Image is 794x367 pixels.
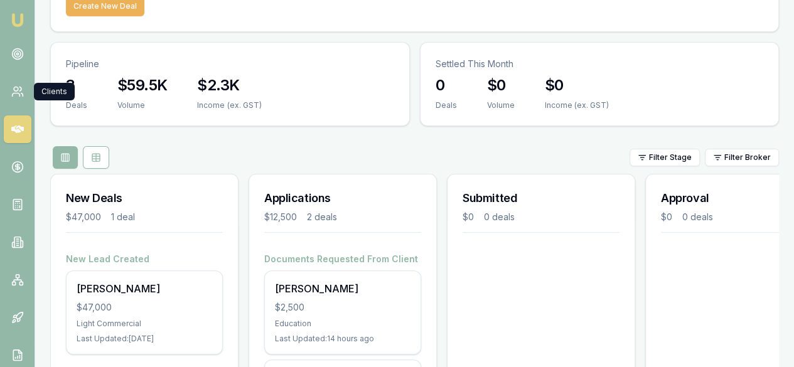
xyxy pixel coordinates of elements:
[111,211,135,223] div: 1 deal
[117,100,167,110] div: Volume
[66,211,101,223] div: $47,000
[66,58,394,70] p: Pipeline
[66,189,223,207] h3: New Deals
[484,211,515,223] div: 0 deals
[545,100,609,110] div: Income (ex. GST)
[264,189,421,207] h3: Applications
[436,100,457,110] div: Deals
[10,13,25,28] img: emu-icon-u.png
[275,301,410,314] div: $2,500
[661,211,672,223] div: $0
[436,75,457,95] h3: 0
[307,211,337,223] div: 2 deals
[264,211,297,223] div: $12,500
[649,152,692,162] span: Filter Stage
[705,149,779,166] button: Filter Broker
[117,75,167,95] h3: $59.5K
[545,75,609,95] h3: $0
[682,211,713,223] div: 0 deals
[275,281,410,296] div: [PERSON_NAME]
[463,211,474,223] div: $0
[487,75,515,95] h3: $0
[463,189,620,207] h3: Submitted
[630,149,700,166] button: Filter Stage
[34,83,75,100] div: Clients
[66,75,87,95] h3: 3
[77,301,212,314] div: $47,000
[197,100,261,110] div: Income (ex. GST)
[66,100,87,110] div: Deals
[436,58,764,70] p: Settled This Month
[487,100,515,110] div: Volume
[77,334,212,344] div: Last Updated: [DATE]
[77,319,212,329] div: Light Commercial
[77,281,212,296] div: [PERSON_NAME]
[724,152,771,162] span: Filter Broker
[264,253,421,265] h4: Documents Requested From Client
[275,334,410,344] div: Last Updated: 14 hours ago
[66,253,223,265] h4: New Lead Created
[197,75,261,95] h3: $2.3K
[275,319,410,329] div: Education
